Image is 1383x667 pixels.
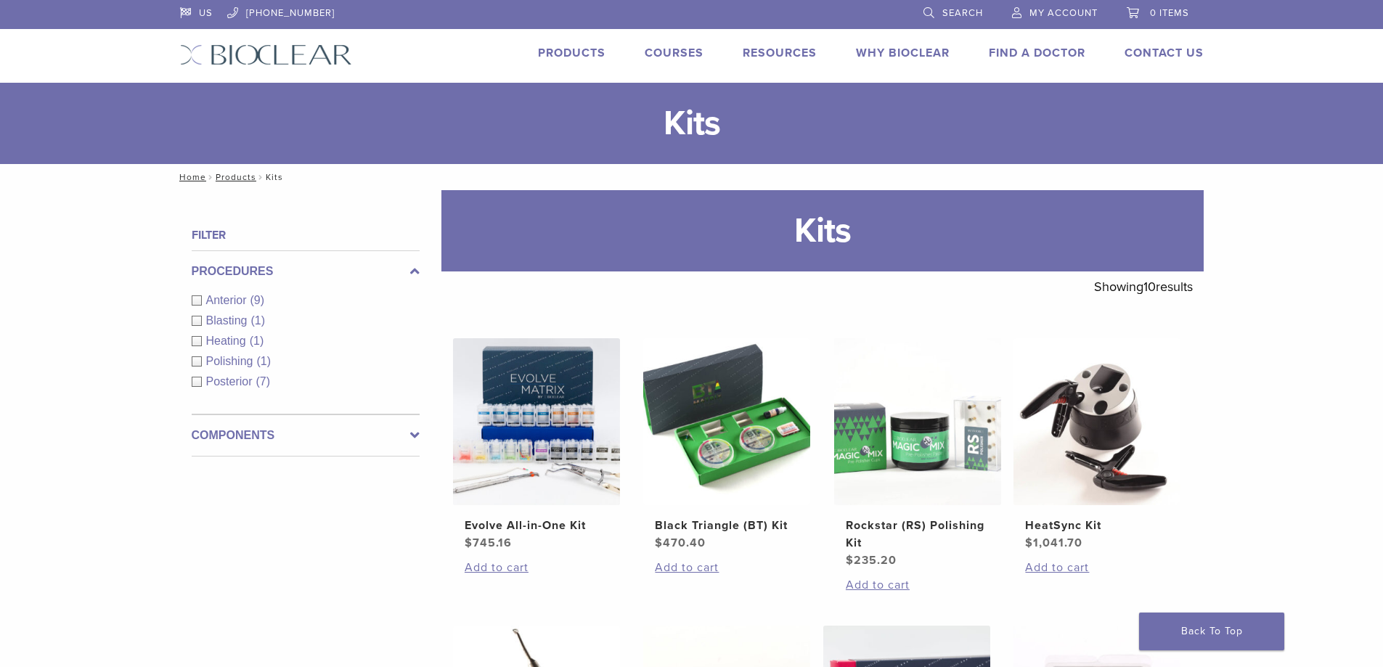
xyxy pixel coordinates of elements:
label: Procedures [192,263,420,280]
p: Showing results [1094,271,1193,302]
span: $ [655,536,663,550]
span: (9) [250,294,265,306]
img: Evolve All-in-One Kit [453,338,620,505]
bdi: 1,041.70 [1025,536,1082,550]
bdi: 235.20 [846,553,897,568]
img: Bioclear [180,44,352,65]
a: Add to cart: “Evolve All-in-One Kit” [465,559,608,576]
h4: Filter [192,226,420,244]
nav: Kits [169,164,1215,190]
h2: HeatSync Kit [1025,517,1169,534]
bdi: 470.40 [655,536,706,550]
span: $ [1025,536,1033,550]
span: Heating [206,335,250,347]
span: (7) [256,375,271,388]
span: / [206,173,216,181]
bdi: 745.16 [465,536,512,550]
a: Products [538,46,605,60]
span: Anterior [206,294,250,306]
a: HeatSync KitHeatSync Kit $1,041.70 [1013,338,1182,552]
a: Evolve All-in-One KitEvolve All-in-One Kit $745.16 [452,338,621,552]
a: Products [216,172,256,182]
span: Posterior [206,375,256,388]
h2: Rockstar (RS) Polishing Kit [846,517,990,552]
a: Add to cart: “Rockstar (RS) Polishing Kit” [846,576,990,594]
span: $ [846,553,854,568]
h1: Kits [441,190,1204,271]
a: Courses [645,46,703,60]
a: Rockstar (RS) Polishing KitRockstar (RS) Polishing Kit $235.20 [833,338,1003,569]
span: Blasting [206,314,251,327]
span: (1) [250,314,265,327]
a: Why Bioclear [856,46,950,60]
label: Components [192,427,420,444]
h2: Black Triangle (BT) Kit [655,517,799,534]
span: 10 [1143,279,1156,295]
h2: Evolve All-in-One Kit [465,517,608,534]
img: Black Triangle (BT) Kit [643,338,810,505]
span: (1) [256,355,271,367]
a: Resources [743,46,817,60]
a: Add to cart: “Black Triangle (BT) Kit” [655,559,799,576]
span: / [256,173,266,181]
img: Rockstar (RS) Polishing Kit [834,338,1001,505]
a: Black Triangle (BT) KitBlack Triangle (BT) Kit $470.40 [642,338,812,552]
span: My Account [1029,7,1098,19]
span: Search [942,7,983,19]
a: Find A Doctor [989,46,1085,60]
a: Contact Us [1125,46,1204,60]
a: Back To Top [1139,613,1284,650]
span: Polishing [206,355,257,367]
span: (1) [250,335,264,347]
span: $ [465,536,473,550]
img: HeatSync Kit [1013,338,1180,505]
a: Home [175,172,206,182]
a: Add to cart: “HeatSync Kit” [1025,559,1169,576]
span: 0 items [1150,7,1189,19]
